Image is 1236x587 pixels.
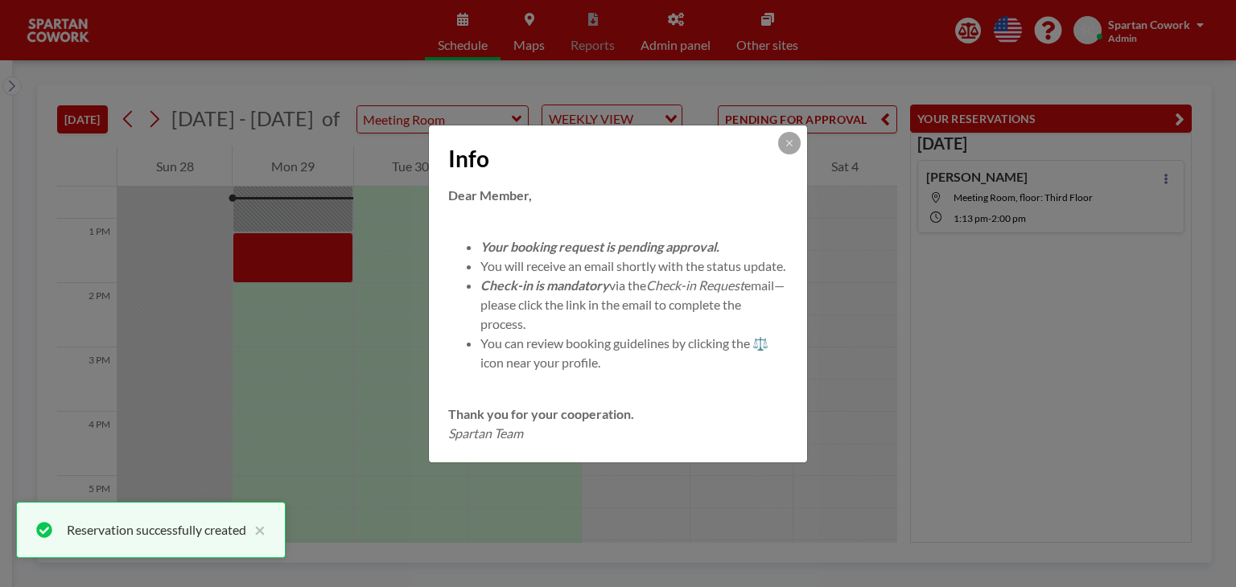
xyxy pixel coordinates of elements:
[480,276,788,334] li: via the email—please click the link in the email to complete the process.
[448,145,489,173] span: Info
[646,277,744,293] em: Check-in Request
[480,334,788,372] li: You can review booking guidelines by clicking the ⚖️ icon near your profile.
[448,187,532,203] strong: Dear Member,
[448,406,634,421] strong: Thank you for your cooperation.
[67,520,246,540] div: Reservation successfully created
[480,277,609,293] em: Check-in is mandatory
[480,257,788,276] li: You will receive an email shortly with the status update.
[448,425,523,441] em: Spartan Team
[246,520,266,540] button: close
[480,239,719,254] em: Your booking request is pending approval.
